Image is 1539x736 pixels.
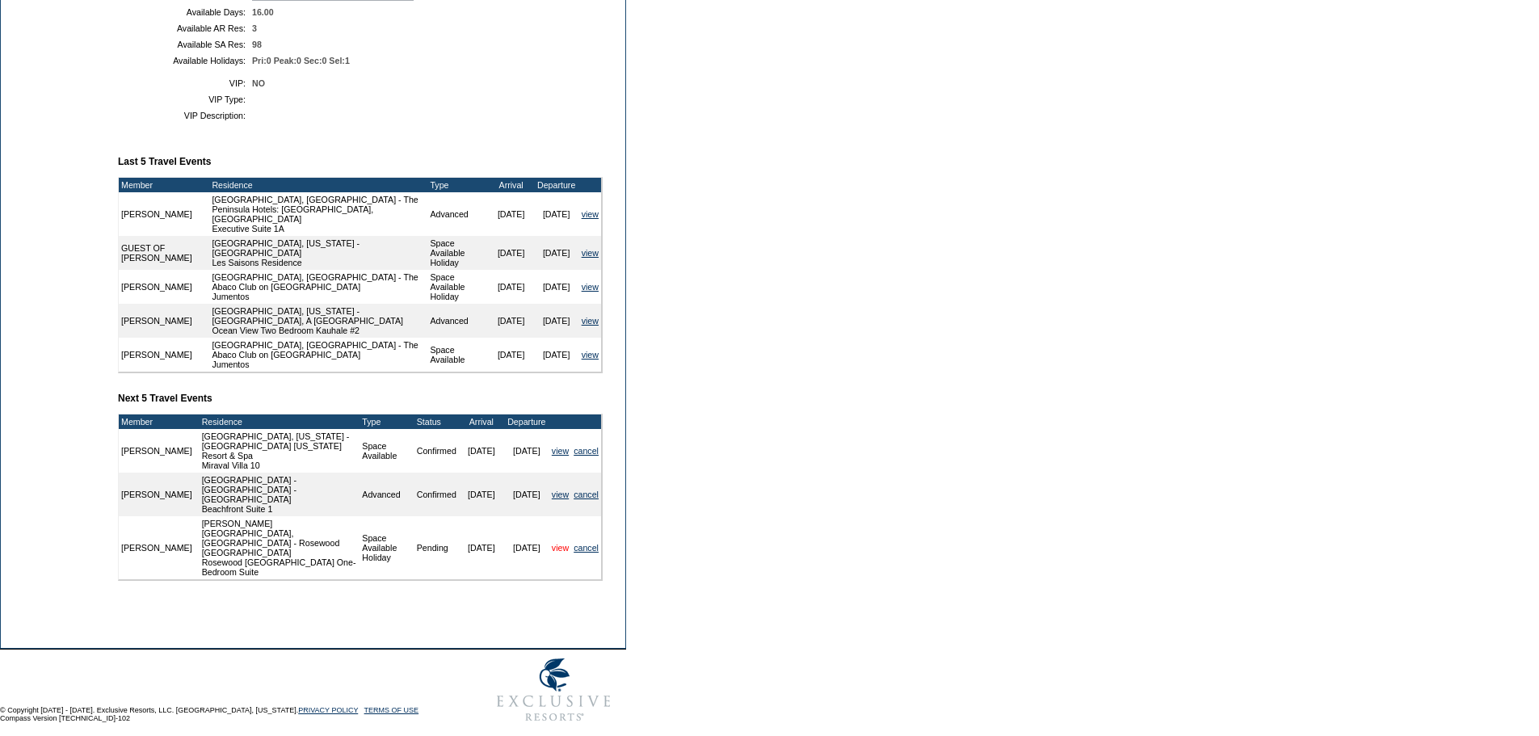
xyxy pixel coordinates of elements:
[364,706,419,714] a: TERMS OF USE
[427,178,488,192] td: Type
[252,56,350,65] span: Pri:0 Peak:0 Sec:0 Sel:1
[119,516,195,579] td: [PERSON_NAME]
[459,473,504,516] td: [DATE]
[200,516,360,579] td: [PERSON_NAME][GEOGRAPHIC_DATA], [GEOGRAPHIC_DATA] - Rosewood [GEOGRAPHIC_DATA] Rosewood [GEOGRAPH...
[414,516,459,579] td: Pending
[119,192,209,236] td: [PERSON_NAME]
[200,473,360,516] td: [GEOGRAPHIC_DATA] - [GEOGRAPHIC_DATA] - [GEOGRAPHIC_DATA] Beachfront Suite 1
[252,78,265,88] span: NO
[209,270,427,304] td: [GEOGRAPHIC_DATA], [GEOGRAPHIC_DATA] - The Abaco Club on [GEOGRAPHIC_DATA] Jumentos
[582,350,599,360] a: view
[534,192,579,236] td: [DATE]
[209,304,427,338] td: [GEOGRAPHIC_DATA], [US_STATE] - [GEOGRAPHIC_DATA], A [GEOGRAPHIC_DATA] Ocean View Two Bedroom Kau...
[209,236,427,270] td: [GEOGRAPHIC_DATA], [US_STATE] - [GEOGRAPHIC_DATA] Les Saisons Residence
[582,248,599,258] a: view
[124,95,246,104] td: VIP Type:
[489,192,534,236] td: [DATE]
[118,156,211,167] b: Last 5 Travel Events
[504,516,549,579] td: [DATE]
[489,236,534,270] td: [DATE]
[459,429,504,473] td: [DATE]
[427,338,488,372] td: Space Available
[414,473,459,516] td: Confirmed
[489,270,534,304] td: [DATE]
[481,650,626,730] img: Exclusive Resorts
[504,473,549,516] td: [DATE]
[360,473,414,516] td: Advanced
[200,414,360,429] td: Residence
[489,304,534,338] td: [DATE]
[427,192,488,236] td: Advanced
[427,236,488,270] td: Space Available Holiday
[574,446,599,456] a: cancel
[534,304,579,338] td: [DATE]
[252,23,257,33] span: 3
[414,429,459,473] td: Confirmed
[119,414,195,429] td: Member
[552,446,569,456] a: view
[552,543,569,553] a: view
[124,111,246,120] td: VIP Description:
[427,270,488,304] td: Space Available Holiday
[534,236,579,270] td: [DATE]
[298,706,358,714] a: PRIVACY POLICY
[119,473,195,516] td: [PERSON_NAME]
[504,414,549,429] td: Departure
[124,23,246,33] td: Available AR Res:
[119,304,209,338] td: [PERSON_NAME]
[252,40,262,49] span: 98
[119,270,209,304] td: [PERSON_NAME]
[582,209,599,219] a: view
[574,490,599,499] a: cancel
[414,414,459,429] td: Status
[119,338,209,372] td: [PERSON_NAME]
[582,282,599,292] a: view
[252,7,274,17] span: 16.00
[124,7,246,17] td: Available Days:
[209,178,427,192] td: Residence
[582,316,599,326] a: view
[209,192,427,236] td: [GEOGRAPHIC_DATA], [GEOGRAPHIC_DATA] - The Peninsula Hotels: [GEOGRAPHIC_DATA], [GEOGRAPHIC_DATA]...
[534,338,579,372] td: [DATE]
[118,393,212,404] b: Next 5 Travel Events
[427,304,488,338] td: Advanced
[489,178,534,192] td: Arrival
[209,338,427,372] td: [GEOGRAPHIC_DATA], [GEOGRAPHIC_DATA] - The Abaco Club on [GEOGRAPHIC_DATA] Jumentos
[124,40,246,49] td: Available SA Res:
[574,543,599,553] a: cancel
[360,516,414,579] td: Space Available Holiday
[360,429,414,473] td: Space Available
[119,178,209,192] td: Member
[459,516,504,579] td: [DATE]
[124,56,246,65] td: Available Holidays:
[124,78,246,88] td: VIP:
[119,429,195,473] td: [PERSON_NAME]
[200,429,360,473] td: [GEOGRAPHIC_DATA], [US_STATE] - [GEOGRAPHIC_DATA] [US_STATE] Resort & Spa Miraval Villa 10
[489,338,534,372] td: [DATE]
[119,236,209,270] td: GUEST OF [PERSON_NAME]
[504,429,549,473] td: [DATE]
[534,178,579,192] td: Departure
[360,414,414,429] td: Type
[534,270,579,304] td: [DATE]
[552,490,569,499] a: view
[459,414,504,429] td: Arrival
